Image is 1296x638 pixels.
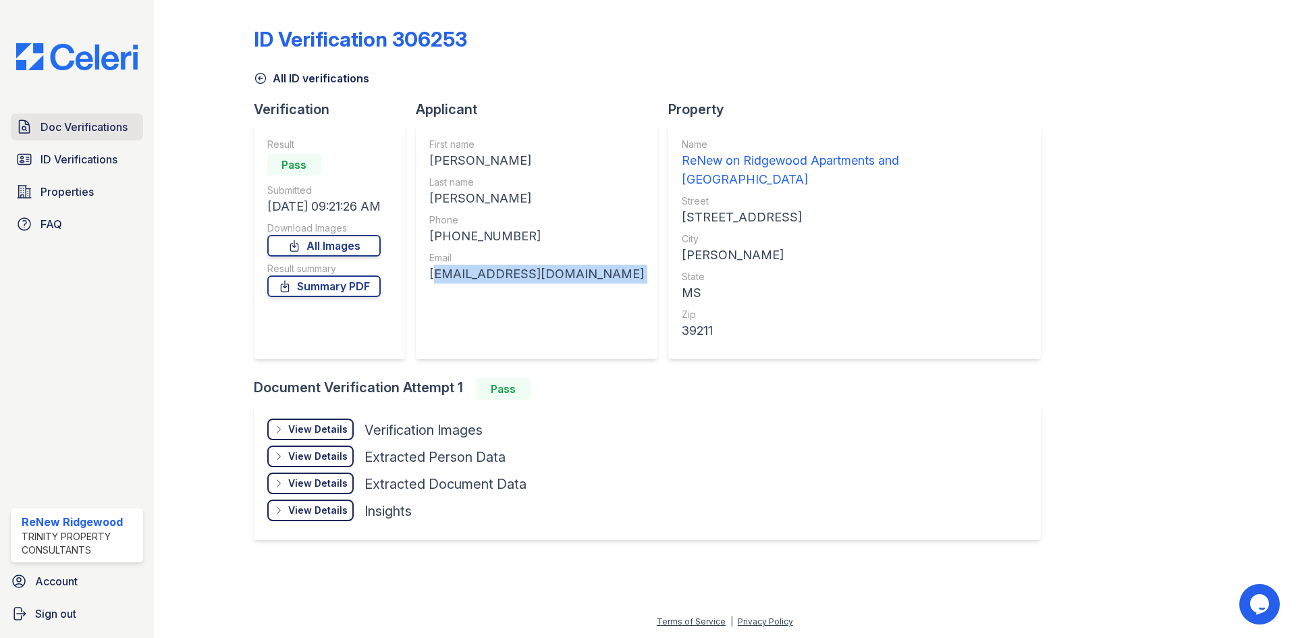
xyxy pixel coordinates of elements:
[288,423,348,436] div: View Details
[429,251,644,265] div: Email
[682,284,1027,302] div: MS
[730,616,733,627] div: |
[288,477,348,490] div: View Details
[40,184,94,200] span: Properties
[416,100,668,119] div: Applicant
[5,600,148,627] a: Sign out
[682,232,1027,246] div: City
[429,138,644,151] div: First name
[429,265,644,284] div: [EMAIL_ADDRESS][DOMAIN_NAME]
[288,504,348,517] div: View Details
[267,154,321,176] div: Pass
[267,197,381,216] div: [DATE] 09:21:26 AM
[1239,584,1282,624] iframe: chat widget
[254,27,467,51] div: ID Verification 306253
[657,616,726,627] a: Terms of Service
[40,151,117,167] span: ID Verifications
[11,146,143,173] a: ID Verifications
[682,270,1027,284] div: State
[267,138,381,151] div: Result
[429,176,644,189] div: Last name
[40,119,128,135] span: Doc Verifications
[254,70,369,86] a: All ID verifications
[35,606,76,622] span: Sign out
[364,502,412,521] div: Insights
[11,211,143,238] a: FAQ
[267,184,381,197] div: Submitted
[267,235,381,257] a: All Images
[40,216,62,232] span: FAQ
[11,178,143,205] a: Properties
[364,448,506,467] div: Extracted Person Data
[5,43,148,70] img: CE_Logo_Blue-a8612792a0a2168367f1c8372b55b34899dd931a85d93a1a3d3e32e68fde9ad4.png
[35,573,78,589] span: Account
[364,475,526,494] div: Extracted Document Data
[429,227,644,246] div: [PHONE_NUMBER]
[267,262,381,275] div: Result summary
[477,378,531,400] div: Pass
[267,221,381,235] div: Download Images
[682,246,1027,265] div: [PERSON_NAME]
[429,189,644,208] div: [PERSON_NAME]
[682,308,1027,321] div: Zip
[429,151,644,170] div: [PERSON_NAME]
[682,138,1027,151] div: Name
[11,113,143,140] a: Doc Verifications
[682,321,1027,340] div: 39211
[682,208,1027,227] div: [STREET_ADDRESS]
[5,568,148,595] a: Account
[254,378,1052,400] div: Document Verification Attempt 1
[267,275,381,297] a: Summary PDF
[364,421,483,440] div: Verification Images
[682,151,1027,189] div: ReNew on Ridgewood Apartments and [GEOGRAPHIC_DATA]
[429,213,644,227] div: Phone
[254,100,416,119] div: Verification
[682,194,1027,208] div: Street
[288,450,348,463] div: View Details
[22,514,138,530] div: ReNew Ridgewood
[738,616,793,627] a: Privacy Policy
[22,530,138,557] div: Trinity Property Consultants
[668,100,1052,119] div: Property
[682,138,1027,189] a: Name ReNew on Ridgewood Apartments and [GEOGRAPHIC_DATA]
